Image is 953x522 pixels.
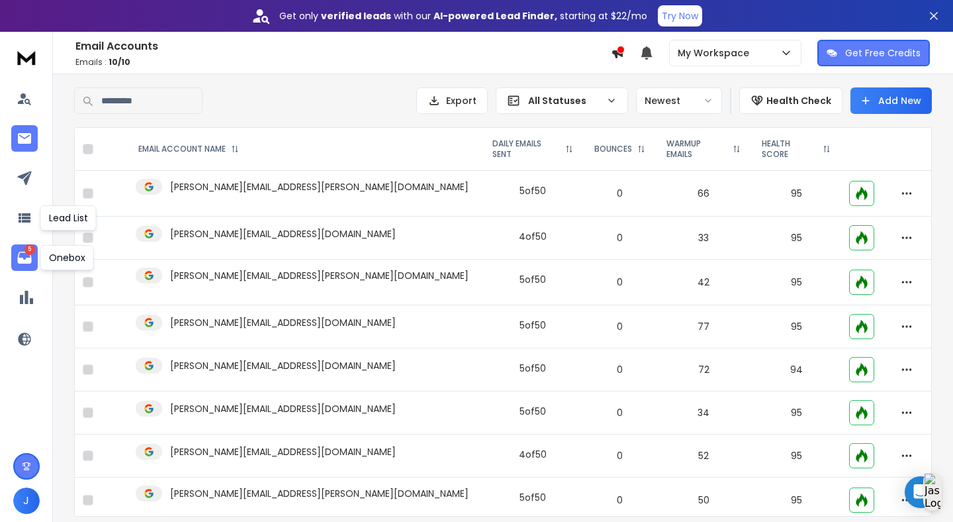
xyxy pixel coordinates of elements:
div: 5 of 50 [520,491,546,504]
td: 72 [656,348,751,391]
p: 0 [592,187,648,200]
div: EMAIL ACCOUNT NAME [138,144,239,154]
p: [PERSON_NAME][EMAIL_ADDRESS][DOMAIN_NAME] [170,445,396,458]
p: [PERSON_NAME][EMAIL_ADDRESS][DOMAIN_NAME] [170,402,396,415]
p: 5 [24,244,35,255]
button: Add New [850,87,932,114]
div: 5 of 50 [520,362,546,375]
td: 34 [656,391,751,435]
p: BOUNCES [594,144,632,154]
button: J [13,488,40,514]
p: Get only with our starting at $22/mo [279,9,647,23]
p: [PERSON_NAME][EMAIL_ADDRESS][DOMAIN_NAME] [170,359,396,372]
td: 95 [751,391,841,435]
p: [PERSON_NAME][EMAIL_ADDRESS][DOMAIN_NAME] [170,227,396,240]
p: Health Check [766,94,831,107]
img: logo [13,45,40,70]
div: 4 of 50 [519,230,547,243]
td: 95 [751,305,841,348]
button: Try Now [658,5,702,26]
p: [PERSON_NAME][EMAIL_ADDRESS][PERSON_NAME][DOMAIN_NAME] [170,180,469,193]
p: Try Now [662,9,698,23]
td: 33 [656,217,751,260]
td: 42 [656,260,751,305]
div: 5 of 50 [520,273,546,286]
p: [PERSON_NAME][EMAIL_ADDRESS][PERSON_NAME][DOMAIN_NAME] [170,487,469,500]
button: Export [416,87,488,114]
strong: AI-powered Lead Finder, [433,9,557,23]
p: All Statuses [528,94,601,107]
td: 95 [751,171,841,217]
div: 4 of 50 [519,448,547,461]
p: 0 [592,231,648,244]
div: Onebox [40,245,94,270]
p: HEALTH SCORE [762,138,817,160]
p: [PERSON_NAME][EMAIL_ADDRESS][PERSON_NAME][DOMAIN_NAME] [170,269,469,282]
p: WARMUP EMAILS [666,138,727,160]
p: [PERSON_NAME][EMAIL_ADDRESS][DOMAIN_NAME] [170,316,396,329]
p: 0 [592,494,648,507]
p: 0 [592,406,648,419]
div: 5 of 50 [520,184,546,197]
p: 0 [592,449,648,462]
button: Health Check [739,87,842,114]
td: 95 [751,217,841,260]
td: 95 [751,260,841,305]
p: Get Free Credits [845,46,921,60]
p: DAILY EMAILS SENT [492,138,561,160]
p: Emails : [75,57,611,68]
p: 0 [592,363,648,376]
button: Newest [636,87,722,114]
p: 0 [592,276,648,289]
p: 0 [592,320,648,333]
td: 94 [751,348,841,391]
td: 77 [656,305,751,348]
div: Lead List [40,205,97,231]
td: 52 [656,435,751,478]
div: 5 of 50 [520,319,546,332]
a: 5 [11,244,38,271]
td: 66 [656,171,751,217]
span: 10 / 10 [109,56,130,68]
div: 5 of 50 [520,405,546,418]
p: My Workspace [678,46,754,60]
td: 95 [751,435,841,478]
strong: verified leads [321,9,391,23]
div: Open Intercom Messenger [905,476,936,508]
h1: Email Accounts [75,38,611,54]
button: Get Free Credits [817,40,930,66]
